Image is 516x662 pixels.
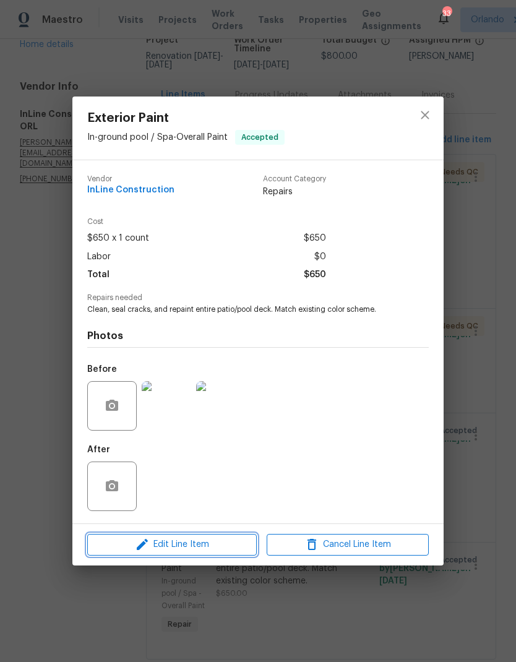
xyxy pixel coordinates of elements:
h4: Photos [87,330,429,342]
span: $0 [314,248,326,266]
button: Cancel Line Item [267,534,429,556]
span: $650 [304,266,326,284]
h5: After [87,445,110,454]
button: close [410,100,440,130]
span: $650 x 1 count [87,230,149,247]
span: Cost [87,218,326,226]
span: Exterior Paint [87,111,285,125]
span: Vendor [87,175,174,183]
span: Total [87,266,110,284]
span: Labor [87,248,111,266]
span: Cancel Line Item [270,537,425,552]
span: Repairs [263,186,326,198]
span: InLine Construction [87,186,174,195]
h5: Before [87,365,117,374]
span: Accepted [236,131,283,144]
span: In-ground pool / Spa - Overall Paint [87,133,228,142]
button: Edit Line Item [87,534,257,556]
span: Account Category [263,175,326,183]
span: $650 [304,230,326,247]
span: Clean, seal cracks, and repaint entire patio/pool deck. Match existing color scheme. [87,304,395,315]
span: Edit Line Item [91,537,253,552]
div: 33 [442,7,451,20]
span: Repairs needed [87,294,429,302]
